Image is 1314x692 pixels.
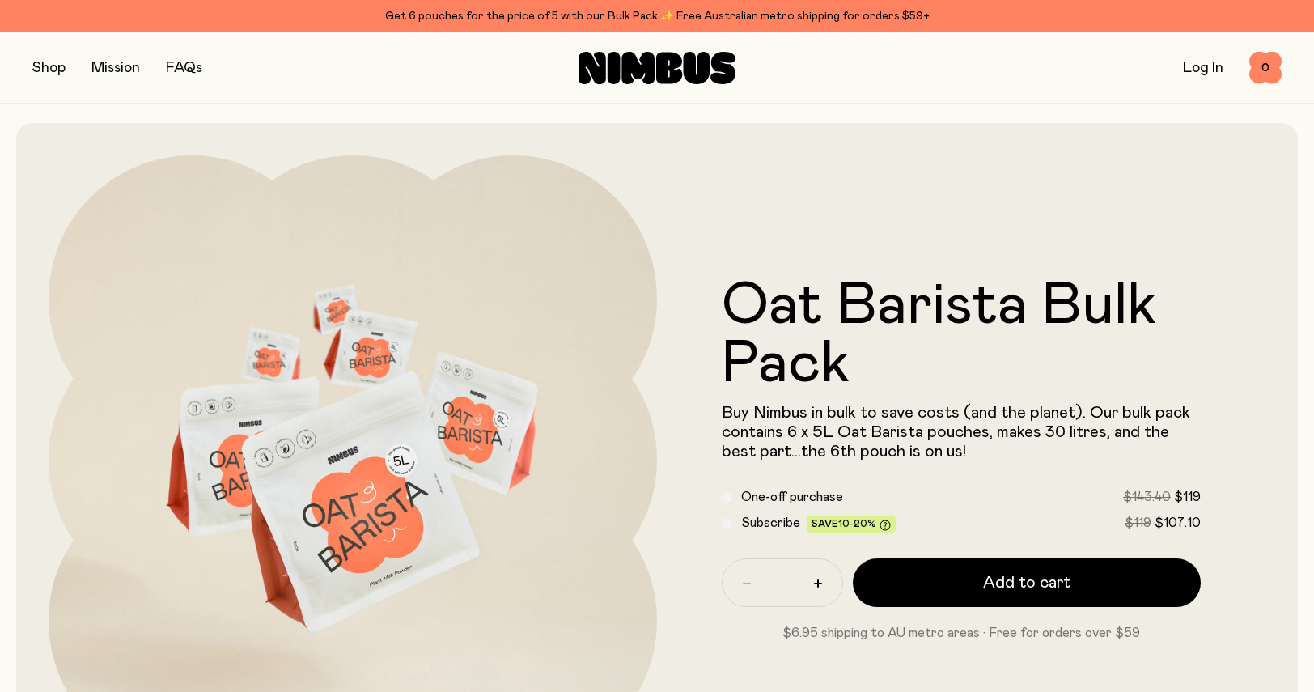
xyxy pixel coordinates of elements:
a: FAQs [166,61,202,75]
div: Get 6 pouches for the price of 5 with our Bulk Pack ✨ Free Australian metro shipping for orders $59+ [32,6,1282,26]
button: 0 [1249,52,1282,84]
button: Add to cart [853,558,1201,607]
span: 10-20% [838,519,876,529]
span: $119 [1125,516,1151,529]
span: Save [812,519,891,531]
p: $6.95 shipping to AU metro areas · Free for orders over $59 [722,623,1201,643]
h1: Oat Barista Bulk Pack [722,277,1201,393]
span: $107.10 [1155,516,1201,529]
a: Mission [91,61,140,75]
span: One-off purchase [741,490,843,503]
a: Log In [1183,61,1223,75]
span: Buy Nimbus in bulk to save costs (and the planet). Our bulk pack contains 6 x 5L Oat Barista pouc... [722,405,1190,460]
span: $143.40 [1123,490,1171,503]
span: Subscribe [741,516,800,529]
span: Add to cart [983,571,1070,594]
span: $119 [1174,490,1201,503]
